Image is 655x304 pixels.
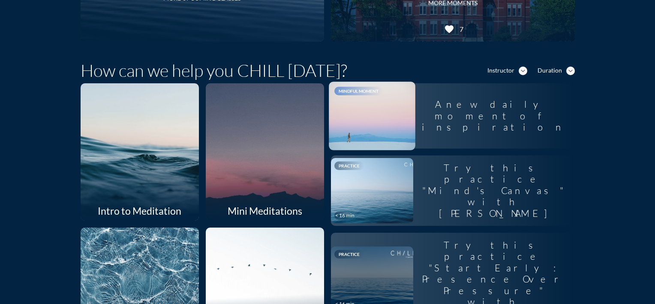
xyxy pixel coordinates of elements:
div: Instructor [487,67,514,74]
span: Mindful Moment [339,88,379,94]
div: 7 [457,25,463,33]
div: Intro to Meditation [81,201,199,221]
div: Mini Meditations [206,201,324,221]
div: A new daily moment of inspiration [413,92,575,140]
div: Try this practice "Mind's Canvas" with [PERSON_NAME] [413,155,575,226]
h1: How can we help you CHILL [DATE]? [81,60,347,81]
div: < 16 min [335,213,355,219]
span: Practice [339,163,360,168]
i: expand_more [519,67,527,75]
i: expand_more [566,67,575,75]
div: Duration [538,67,562,74]
i: favorite [444,24,454,34]
span: Practice [339,252,360,257]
